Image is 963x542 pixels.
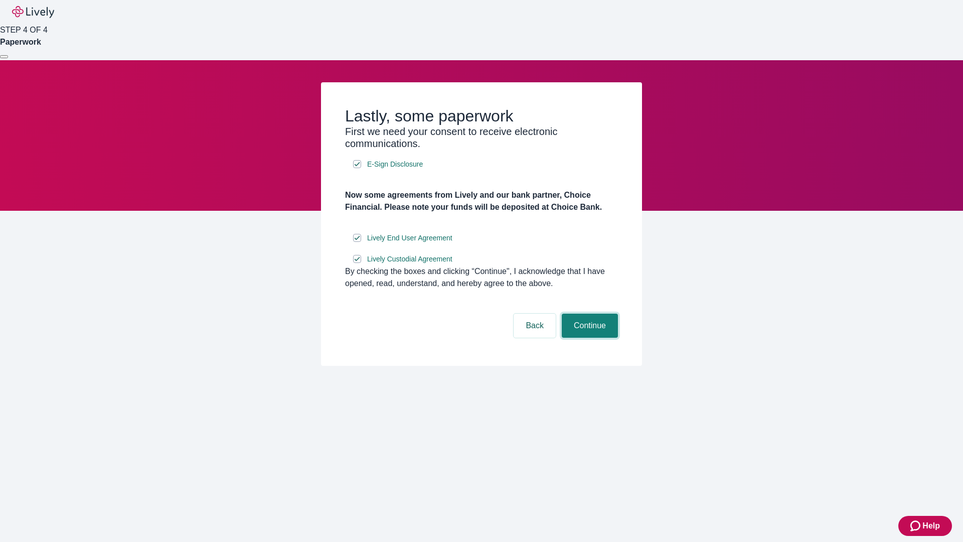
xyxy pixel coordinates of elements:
a: e-sign disclosure document [365,232,454,244]
div: By checking the boxes and clicking “Continue", I acknowledge that I have opened, read, understand... [345,265,618,290]
h4: Now some agreements from Lively and our bank partner, Choice Financial. Please note your funds wi... [345,189,618,213]
button: Back [514,314,556,338]
span: Lively End User Agreement [367,233,452,243]
svg: Zendesk support icon [910,520,922,532]
span: Lively Custodial Agreement [367,254,452,264]
button: Zendesk support iconHelp [898,516,952,536]
a: e-sign disclosure document [365,158,425,171]
h2: Lastly, some paperwork [345,106,618,125]
span: E-Sign Disclosure [367,159,423,170]
span: Help [922,520,940,532]
button: Continue [562,314,618,338]
h3: First we need your consent to receive electronic communications. [345,125,618,150]
img: Lively [12,6,54,18]
a: e-sign disclosure document [365,253,454,265]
